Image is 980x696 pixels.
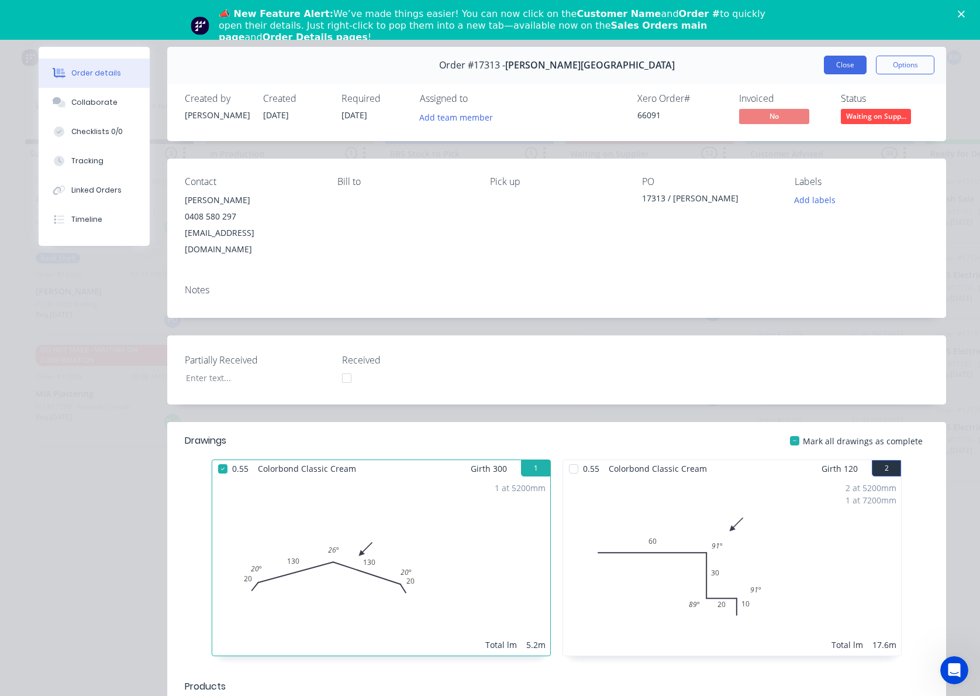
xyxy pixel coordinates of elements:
div: Assigned to [420,93,537,104]
span: Order #17313 - [439,60,505,71]
button: Linked Orders [39,176,150,205]
div: Order details [71,68,121,78]
label: Partially Received [185,353,331,367]
div: Pick up [490,176,624,187]
button: Add team member [413,109,499,125]
div: [PERSON_NAME]0408 580 297[EMAIL_ADDRESS][DOMAIN_NAME] [185,192,319,258]
button: Add team member [420,109,499,125]
iframe: Intercom live chat [940,656,968,684]
b: 📣 New Feature Alert: [219,8,333,19]
div: Checklists 0/0 [71,126,123,137]
div: Created [263,93,327,104]
div: We’ve made things easier! You can now click on the and to quickly open their details. Just right-... [219,8,771,43]
button: Close [824,56,867,74]
b: Sales Orders main page [219,20,707,43]
div: Tracking [71,156,103,166]
img: Profile image for Team [191,16,209,35]
button: Order details [39,59,150,88]
div: Collaborate [71,97,118,108]
div: Bill to [337,176,471,187]
div: Notes [185,284,929,296]
div: Total lm [831,639,863,651]
span: Girth 300 [471,460,507,477]
div: 5.2m [526,639,546,651]
label: Received [342,353,488,367]
div: 17.6m [872,639,896,651]
button: Tracking [39,146,150,176]
b: Order # [679,8,720,19]
button: 2 [872,460,901,476]
span: Girth 120 [822,460,858,477]
span: Mark all drawings as complete [803,435,923,447]
span: [DATE] [341,109,367,121]
div: Close [958,11,969,18]
div: 66091 [637,109,725,121]
span: No [739,109,809,124]
div: Status [841,93,929,104]
button: 1 [521,460,550,476]
div: 1 at 7200mm [846,494,896,506]
div: 17313 / [PERSON_NAME] [642,192,776,208]
b: Order Details pages [263,32,368,43]
span: Colorbond Classic Cream [253,460,361,477]
div: Linked Orders [71,185,122,196]
div: Created by [185,93,249,104]
div: 0408 580 297 [185,208,319,225]
div: Drawings [185,434,226,448]
button: Collaborate [39,88,150,117]
span: 0.55 [578,460,604,477]
span: 0.55 [227,460,253,477]
div: [PERSON_NAME] [185,109,249,121]
div: PO [642,176,776,187]
button: Add labels [788,192,842,208]
div: Invoiced [739,93,827,104]
div: Xero Order # [637,93,725,104]
div: Total lm [485,639,517,651]
b: Customer Name [577,8,661,19]
div: 1 at 5200mm [495,482,546,494]
div: [PERSON_NAME] [185,192,319,208]
button: Checklists 0/0 [39,117,150,146]
div: [EMAIL_ADDRESS][DOMAIN_NAME] [185,225,319,258]
span: [DATE] [263,109,289,121]
div: 06030201091º89º91º2 at 5200mm1 at 7200mmTotal lm17.6m [563,477,901,656]
div: Products [185,680,226,694]
button: Options [876,56,934,74]
div: Required [341,93,406,104]
button: Timeline [39,205,150,234]
div: Timeline [71,214,102,225]
span: Colorbond Classic Cream [604,460,712,477]
div: Contact [185,176,319,187]
span: Waiting on Supp... [841,109,911,124]
div: 2 at 5200mm [846,482,896,494]
div: Labels [795,176,929,187]
span: [PERSON_NAME][GEOGRAPHIC_DATA] [505,60,675,71]
div: 0201301302020º26º20º1 at 5200mmTotal lm5.2m [212,477,550,656]
button: Waiting on Supp... [841,109,911,126]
